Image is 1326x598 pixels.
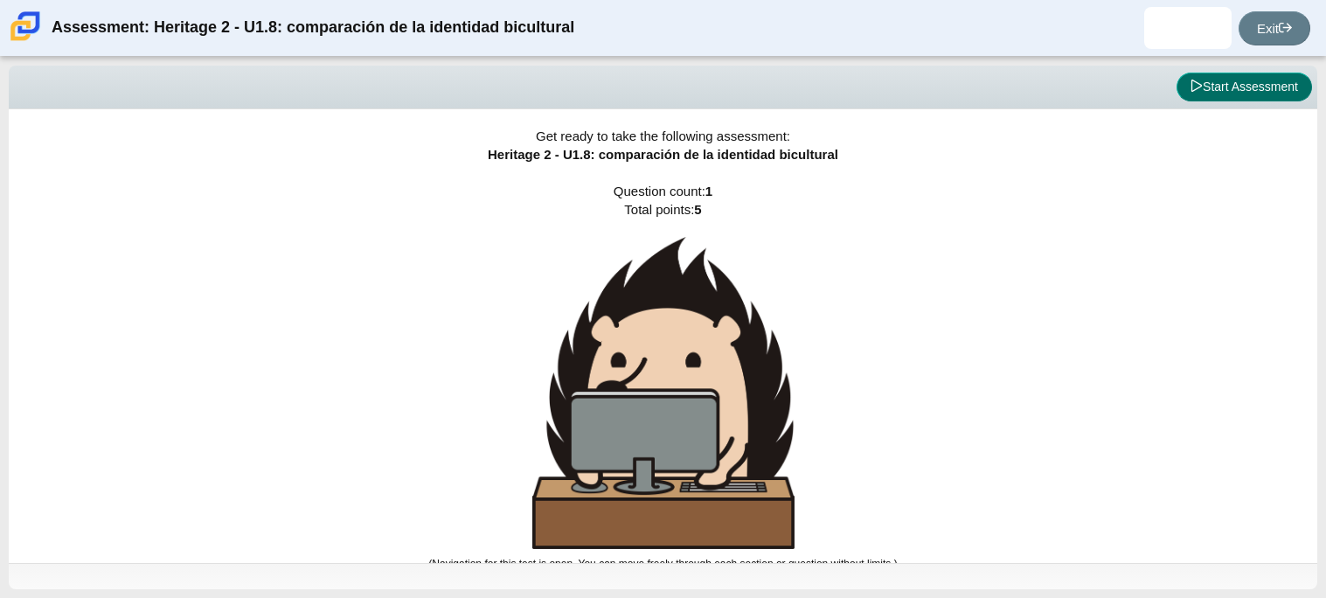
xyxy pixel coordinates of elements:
[694,202,701,217] b: 5
[7,8,44,45] img: Carmen School of Science & Technology
[52,7,574,49] div: Assessment: Heritage 2 - U1.8: comparación de la identidad bicultural
[488,147,838,162] span: Heritage 2 - U1.8: comparación de la identidad bicultural
[7,32,44,47] a: Carmen School of Science & Technology
[536,129,790,143] span: Get ready to take the following assessment:
[428,184,897,570] span: Question count: Total points:
[1177,73,1312,102] button: Start Assessment
[428,558,897,570] small: (Navigation for this test is open. You can move freely through each section or question without l...
[1239,11,1310,45] a: Exit
[1174,14,1202,42] img: cesar.ortizgonzale.ie4S7h
[532,237,795,549] img: hedgehog-behind-computer-large.png
[705,184,712,198] b: 1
